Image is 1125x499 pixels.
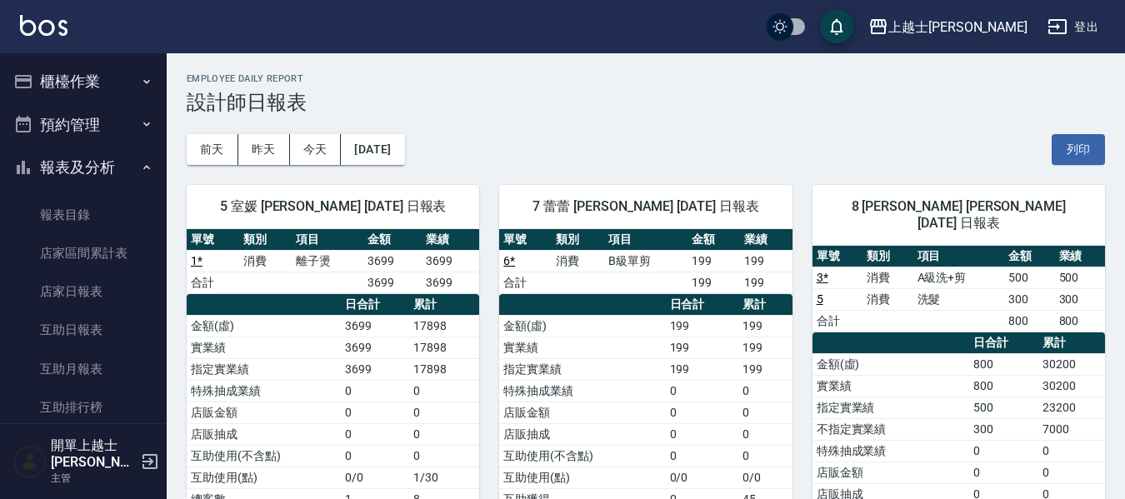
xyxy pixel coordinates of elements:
td: 特殊抽成業績 [812,440,969,462]
td: 30200 [1038,353,1105,375]
td: 199 [687,250,740,272]
td: 0 [969,440,1038,462]
td: 0 [666,402,739,423]
td: 199 [666,358,739,380]
td: 3699 [341,337,409,358]
th: 金額 [687,229,740,251]
button: 櫃檯作業 [7,60,160,103]
td: 0 [409,402,480,423]
td: 互助使用(不含點) [499,445,665,467]
td: 0/0 [341,467,409,488]
th: 累計 [409,294,480,316]
h5: 開單上越士[PERSON_NAME] [51,437,136,471]
td: 消費 [552,250,604,272]
td: 17898 [409,337,480,358]
th: 單號 [812,246,862,267]
th: 類別 [552,229,604,251]
td: 17898 [409,315,480,337]
td: 金額(虛) [499,315,665,337]
th: 業績 [740,229,792,251]
td: 800 [1004,310,1054,332]
button: 報表及分析 [7,146,160,189]
td: 17898 [409,358,480,380]
button: 預約管理 [7,103,160,147]
td: 指定實業績 [499,358,665,380]
td: 23200 [1038,397,1105,418]
td: B級單剪 [604,250,688,272]
td: 店販金額 [187,402,341,423]
td: 500 [1004,267,1054,288]
th: 項目 [604,229,688,251]
td: 洗髮 [913,288,1005,310]
th: 單號 [499,229,552,251]
td: 0 [969,462,1038,483]
th: 金額 [1004,246,1054,267]
th: 累計 [1038,332,1105,354]
a: 店家日報表 [7,272,160,311]
td: 199 [666,337,739,358]
td: 互助使用(點) [187,467,341,488]
th: 金額 [363,229,422,251]
button: 前天 [187,134,238,165]
td: 0 [341,402,409,423]
td: 3699 [363,250,422,272]
td: 指定實業績 [187,358,341,380]
td: 0 [1038,440,1105,462]
td: 店販金額 [499,402,665,423]
h3: 設計師日報表 [187,91,1105,114]
span: 7 蕾蕾 [PERSON_NAME] [DATE] 日報表 [519,198,772,215]
th: 項目 [913,246,1005,267]
span: 8 [PERSON_NAME] [PERSON_NAME] [DATE] 日報表 [832,198,1085,232]
td: 離子燙 [292,250,363,272]
div: 上越士[PERSON_NAME] [888,17,1027,37]
table: a dense table [499,229,792,294]
th: 類別 [239,229,292,251]
td: 3699 [341,358,409,380]
td: 0 [666,423,739,445]
a: 互助月報表 [7,350,160,388]
td: 800 [969,353,1038,375]
td: 0 [666,380,739,402]
td: 199 [666,315,739,337]
td: 300 [969,418,1038,440]
button: [DATE] [341,134,404,165]
td: 店販抽成 [499,423,665,445]
td: 互助使用(不含點) [187,445,341,467]
th: 項目 [292,229,363,251]
td: 3699 [422,250,480,272]
th: 單號 [187,229,239,251]
a: 店家區間累計表 [7,234,160,272]
td: 0 [738,423,792,445]
h2: Employee Daily Report [187,73,1105,84]
td: 7000 [1038,418,1105,440]
td: 199 [738,315,792,337]
td: 合計 [499,272,552,293]
a: 互助日報表 [7,311,160,349]
td: A級洗+剪 [913,267,1005,288]
td: 實業績 [187,337,341,358]
td: 實業績 [812,375,969,397]
button: 列印 [1052,134,1105,165]
td: 1/30 [409,467,480,488]
td: 0 [409,423,480,445]
td: 消費 [239,250,292,272]
a: 報表目錄 [7,196,160,234]
td: 合計 [812,310,862,332]
td: 互助使用(點) [499,467,665,488]
table: a dense table [812,246,1105,332]
th: 類別 [862,246,912,267]
td: 3699 [363,272,422,293]
td: 3699 [422,272,480,293]
td: 300 [1055,288,1105,310]
td: 0 [1038,462,1105,483]
td: 3699 [341,315,409,337]
th: 日合計 [666,294,739,316]
td: 金額(虛) [187,315,341,337]
td: 30200 [1038,375,1105,397]
td: 消費 [862,267,912,288]
th: 累計 [738,294,792,316]
td: 特殊抽成業績 [187,380,341,402]
td: 0 [341,445,409,467]
td: 0 [738,402,792,423]
td: 0 [341,423,409,445]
